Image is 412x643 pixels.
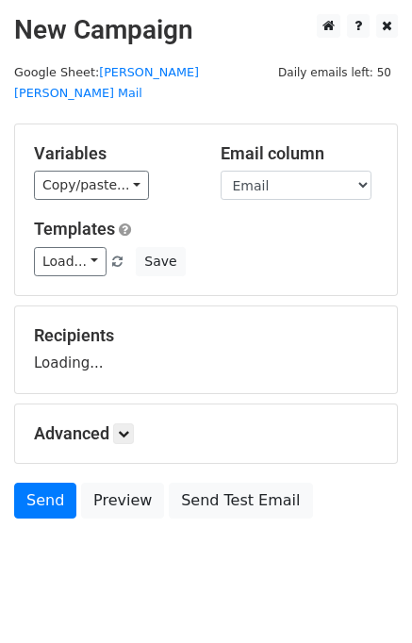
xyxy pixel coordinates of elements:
[34,219,115,239] a: Templates
[81,483,164,519] a: Preview
[272,62,398,83] span: Daily emails left: 50
[136,247,185,276] button: Save
[14,65,199,101] a: [PERSON_NAME] [PERSON_NAME] Mail
[34,423,378,444] h5: Advanced
[34,325,378,346] h5: Recipients
[34,143,192,164] h5: Variables
[221,143,379,164] h5: Email column
[14,65,199,101] small: Google Sheet:
[272,65,398,79] a: Daily emails left: 50
[34,247,107,276] a: Load...
[14,483,76,519] a: Send
[34,325,378,374] div: Loading...
[169,483,312,519] a: Send Test Email
[34,171,149,200] a: Copy/paste...
[14,14,398,46] h2: New Campaign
